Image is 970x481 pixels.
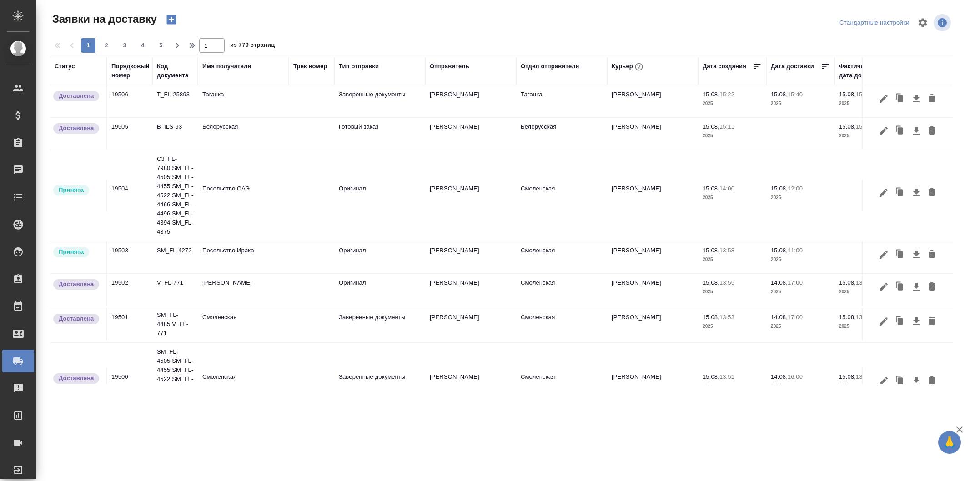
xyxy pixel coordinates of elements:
[876,278,891,296] button: Редактировать
[909,246,924,263] button: Скачать
[607,308,698,340] td: [PERSON_NAME]
[788,314,803,321] p: 17:00
[59,124,94,133] p: Доставлена
[703,247,719,254] p: 15.08,
[771,322,830,331] p: 2025
[59,91,94,100] p: Доставлена
[856,123,871,130] p: 15:11
[924,372,940,390] button: Удалить
[334,274,425,306] td: Оригинал
[107,180,152,211] td: 19504
[924,313,940,330] button: Удалить
[703,287,762,296] p: 2025
[703,314,719,321] p: 15.08,
[521,62,579,71] div: Отдел отправителя
[839,91,856,98] p: 15.08,
[59,374,94,383] p: Доставлена
[607,85,698,117] td: [PERSON_NAME]
[839,381,898,391] p: 2025
[198,180,289,211] td: Посольство ОАЭ
[719,91,734,98] p: 15:22
[909,313,924,330] button: Скачать
[59,280,94,289] p: Доставлена
[719,185,734,192] p: 14:00
[703,279,719,286] p: 15.08,
[107,308,152,340] td: 19501
[788,373,803,380] p: 16:00
[703,131,762,140] p: 2025
[202,62,251,71] div: Имя получателя
[703,193,762,202] p: 2025
[788,185,803,192] p: 12:00
[425,308,516,340] td: [PERSON_NAME]
[924,90,940,107] button: Удалить
[839,123,856,130] p: 15.08,
[107,85,152,117] td: 19506
[107,368,152,400] td: 19500
[938,431,961,454] button: 🙏
[516,241,607,273] td: Смоленская
[703,322,762,331] p: 2025
[154,41,168,50] span: 5
[198,368,289,400] td: Смоленская
[856,373,871,380] p: 13:57
[516,308,607,340] td: Смоленская
[425,368,516,400] td: [PERSON_NAME]
[891,372,909,390] button: Клонировать
[157,62,193,80] div: Код документа
[107,118,152,150] td: 19505
[516,368,607,400] td: Смоленская
[154,38,168,53] button: 5
[198,118,289,150] td: Белорусская
[876,184,891,201] button: Редактировать
[719,123,734,130] p: 15:11
[516,180,607,211] td: Смоленская
[909,122,924,140] button: Скачать
[912,12,934,34] span: Настроить таблицу
[152,274,198,306] td: V_FL-771
[425,180,516,211] td: [PERSON_NAME]
[50,12,157,26] span: Заявки на доставку
[430,62,469,71] div: Отправитель
[703,91,719,98] p: 15.08,
[703,123,719,130] p: 15.08,
[891,122,909,140] button: Клонировать
[703,62,746,71] div: Дата создания
[516,85,607,117] td: Таганка
[52,278,101,291] div: Документы доставлены, фактическая дата доставки проставиться автоматически
[891,246,909,263] button: Клонировать
[52,313,101,325] div: Документы доставлены, фактическая дата доставки проставиться автоматически
[59,247,84,256] p: Принята
[99,38,114,53] button: 2
[909,184,924,201] button: Скачать
[107,241,152,273] td: 19503
[771,314,788,321] p: 14.08,
[719,314,734,321] p: 13:53
[924,246,940,263] button: Удалить
[876,90,891,107] button: Редактировать
[771,193,830,202] p: 2025
[198,308,289,340] td: Смоленская
[876,372,891,390] button: Редактировать
[924,122,940,140] button: Удалить
[198,85,289,117] td: Таганка
[876,313,891,330] button: Редактировать
[839,279,856,286] p: 15.08,
[909,90,924,107] button: Скачать
[607,118,698,150] td: [PERSON_NAME]
[334,308,425,340] td: Заверенные документы
[719,373,734,380] p: 13:51
[52,184,101,196] div: Курьер назначен
[59,314,94,323] p: Доставлена
[771,185,788,192] p: 15.08,
[876,246,891,263] button: Редактировать
[839,314,856,321] p: 15.08,
[876,122,891,140] button: Редактировать
[703,381,762,391] p: 2025
[891,90,909,107] button: Клонировать
[334,241,425,273] td: Оригинал
[924,278,940,296] button: Удалить
[839,322,898,331] p: 2025
[788,91,803,98] p: 15:40
[152,118,198,150] td: B_ILS-93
